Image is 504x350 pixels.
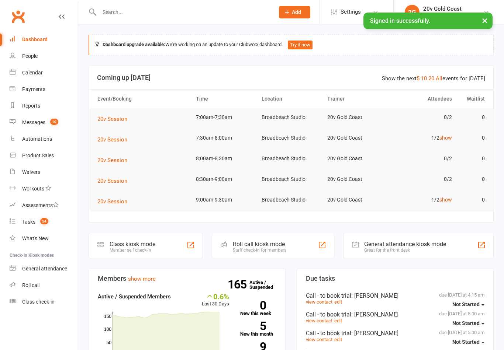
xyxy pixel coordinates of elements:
[97,156,132,165] button: 20v Session
[40,218,48,224] span: 54
[421,75,427,82] a: 10
[452,320,480,326] span: Not Started
[428,75,434,82] a: 20
[22,119,45,125] div: Messages
[423,6,462,12] div: 20v Gold Coast
[89,35,494,55] div: We're working on an update to your Clubworx dashboard.
[22,36,48,42] div: Dashboard
[455,129,488,147] td: 0
[98,293,171,300] strong: Active / Suspended Members
[439,135,452,141] a: show
[364,241,446,248] div: General attendance kiosk mode
[452,316,484,330] button: Not Started
[249,274,282,295] a: 165Active / Suspended
[97,115,132,123] button: 20v Session
[10,181,78,197] a: Workouts
[334,337,342,342] a: edit
[306,299,332,305] a: view contact
[455,191,488,209] td: 0
[193,171,258,188] td: 8:30am-9:00am
[10,277,78,294] a: Roll call
[306,337,332,342] a: view contact
[22,235,49,241] div: What's New
[97,178,127,184] span: 20v Session
[306,330,484,337] div: Call - to book trial
[436,75,442,82] a: All
[22,202,59,208] div: Assessments
[258,90,324,108] th: Location
[22,86,45,92] div: Payments
[452,298,484,311] button: Not Started
[351,292,398,299] span: : [PERSON_NAME]
[10,197,78,214] a: Assessments
[9,7,27,26] a: Clubworx
[22,282,39,288] div: Roll call
[324,109,390,126] td: 20v Gold Coast
[10,230,78,247] a: What's New
[233,248,286,253] div: Staff check-in for members
[455,109,488,126] td: 0
[334,318,342,323] a: edit
[22,186,44,192] div: Workouts
[258,191,324,209] td: Broadbeach Studio
[50,119,58,125] span: 10
[324,129,390,147] td: 20v Gold Coast
[94,90,193,108] th: Event/Booking
[228,279,249,290] strong: 165
[22,169,40,175] div: Waivers
[455,90,488,108] th: Waitlist
[324,90,390,108] th: Trainer
[324,191,390,209] td: 20v Gold Coast
[10,48,78,64] a: People
[455,150,488,167] td: 0
[97,157,127,164] span: 20v Session
[22,103,40,109] div: Reports
[10,98,78,114] a: Reports
[452,339,480,345] span: Not Started
[10,64,78,81] a: Calendar
[22,136,52,142] div: Automations
[288,41,313,49] button: Try it now
[306,318,332,323] a: view contact
[10,114,78,131] a: Messages 10
[10,260,78,277] a: General attendance kiosk mode
[233,241,286,248] div: Roll call kiosk mode
[258,129,324,147] td: Broadbeach Studio
[10,147,78,164] a: Product Sales
[193,191,258,209] td: 9:00am-9:30am
[390,129,455,147] td: 1/2
[334,299,342,305] a: edit
[240,301,277,316] a: 0New this week
[292,9,301,15] span: Add
[306,275,484,282] h3: Due tasks
[258,171,324,188] td: Broadbeach Studio
[97,198,127,205] span: 20v Session
[341,4,361,20] span: Settings
[417,75,420,82] a: 5
[324,171,390,188] td: 20v Gold Coast
[452,301,480,307] span: Not Started
[10,131,78,147] a: Automations
[452,335,484,349] button: Not Started
[110,248,155,253] div: Member self check-in
[455,171,488,188] td: 0
[103,42,165,47] strong: Dashboard upgrade available:
[193,90,258,108] th: Time
[97,7,269,17] input: Search...
[240,300,266,311] strong: 0
[97,116,127,122] span: 20v Session
[324,150,390,167] td: 20v Gold Coast
[97,136,127,143] span: 20v Session
[22,70,43,76] div: Calendar
[22,53,38,59] div: People
[128,276,156,282] a: show more
[193,109,258,126] td: 7:00am-7:30am
[258,109,324,126] td: Broadbeach Studio
[351,330,398,337] span: : [PERSON_NAME]
[10,164,78,181] a: Waivers
[22,153,54,158] div: Product Sales
[240,322,277,336] a: 5New this month
[97,176,132,185] button: 20v Session
[193,129,258,147] td: 7:30am-8:00am
[10,294,78,310] a: Class kiosk mode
